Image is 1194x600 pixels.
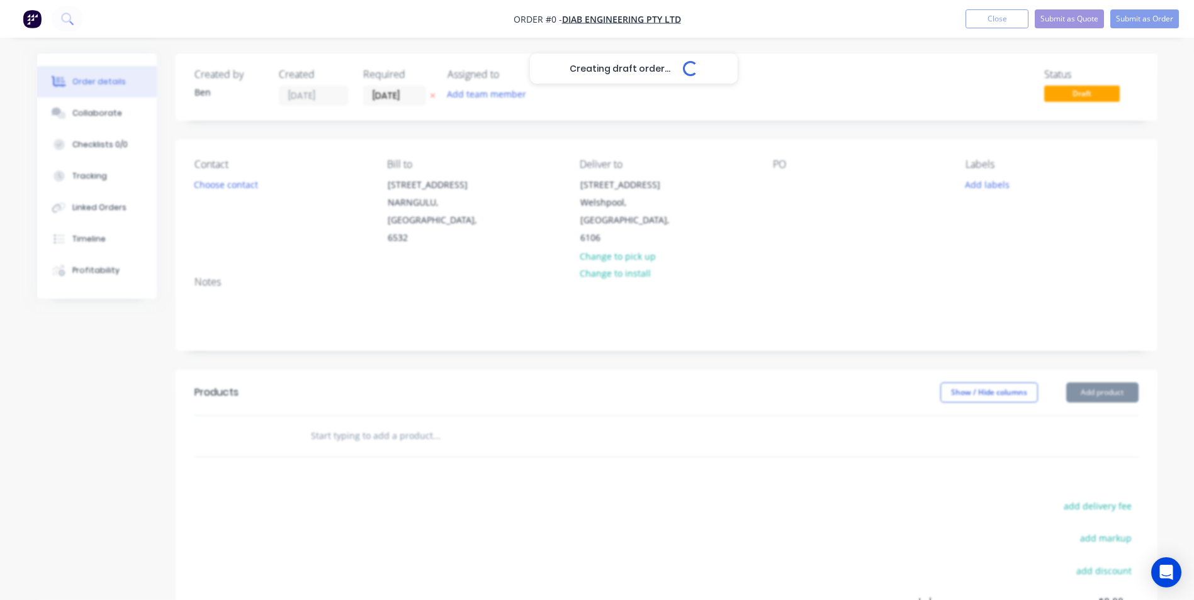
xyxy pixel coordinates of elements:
[1035,9,1104,28] button: Submit as Quote
[530,53,738,84] div: Creating draft order...
[1151,557,1181,587] div: Open Intercom Messenger
[562,13,681,25] a: DIAB ENGINEERING PTY LTD
[1110,9,1179,28] button: Submit as Order
[966,9,1028,28] button: Close
[23,9,42,28] img: Factory
[514,13,562,25] span: Order #0 -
